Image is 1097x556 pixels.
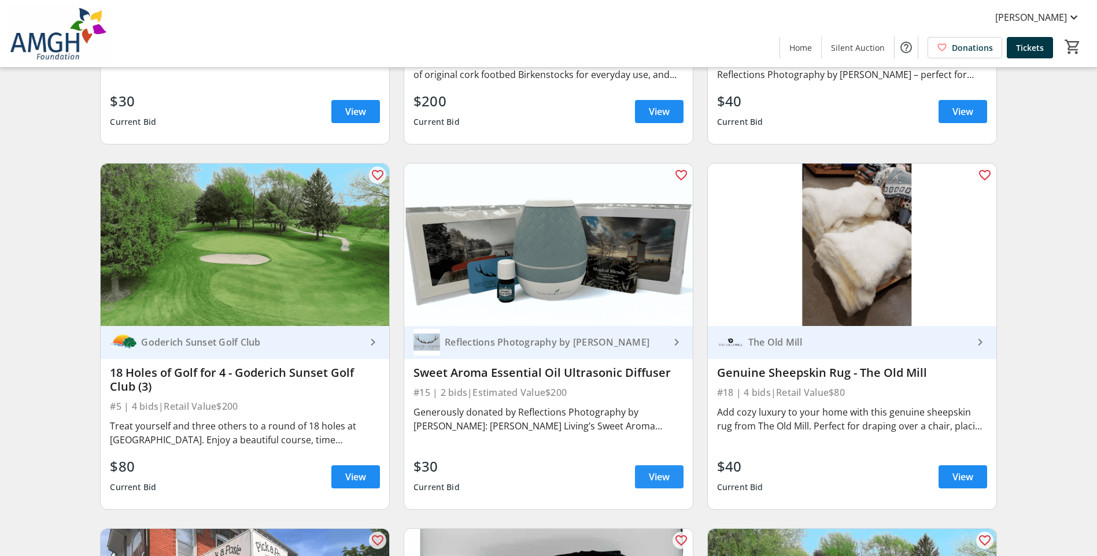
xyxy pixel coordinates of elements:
div: $30 [110,91,156,112]
div: Current Bid [110,477,156,498]
div: The Old Mill [744,336,973,348]
div: $80 [110,456,156,477]
a: Reflections Photography by Natasha CollingReflections Photography by [PERSON_NAME] [404,326,693,359]
img: Alexandra Marine & General Hospital Foundation's Logo [7,5,110,62]
a: View [635,100,684,123]
a: View [331,100,380,123]
mat-icon: favorite_outline [978,168,992,182]
img: The Old Mill [717,329,744,355]
div: Current Bid [413,112,460,132]
img: Genuine Sheepskin Rug - The Old Mill [708,164,996,326]
a: Silent Auction [822,37,894,58]
span: View [952,470,973,484]
div: Genuine Sheepskin Rug - The Old Mill [717,366,987,380]
img: Reflections Photography by Natasha Colling [413,329,440,355]
mat-icon: favorite_outline [371,168,385,182]
mat-icon: favorite_outline [371,533,385,547]
mat-icon: favorite_outline [978,533,992,547]
div: #18 | 4 bids | Retail Value $80 [717,384,987,401]
a: Donations [928,37,1002,58]
div: Current Bid [717,477,763,498]
a: View [939,465,987,488]
mat-icon: keyboard_arrow_right [670,335,684,349]
div: Current Bid [413,477,460,498]
a: Tickets [1007,37,1053,58]
div: $40 [717,91,763,112]
div: $200 [413,91,460,112]
div: Generously donated by Reflections Photography by [PERSON_NAME]: [PERSON_NAME] Living’s Sweet Arom... [413,405,684,433]
div: Sweet Aroma Essential Oil Ultrasonic Diffuser [413,366,684,380]
mat-icon: keyboard_arrow_right [366,335,380,349]
span: View [952,105,973,118]
button: Help [895,36,918,59]
div: Say cheese! Enjoy a 45-minute mini photoshoot with Reflections Photography by [PERSON_NAME] – per... [717,54,987,81]
div: Treat yourself and three others to a round of 18 holes at [GEOGRAPHIC_DATA]. Enjoy a beautiful co... [110,419,380,447]
div: Step into summer with 2 pair of Birkenstock sandals! One pair of original cork footbed Birkenstoc... [413,54,684,81]
button: Cart [1062,36,1083,57]
a: View [939,100,987,123]
div: Reflections Photography by [PERSON_NAME] [440,336,670,348]
span: Home [789,42,812,54]
div: $30 [413,456,460,477]
button: [PERSON_NAME] [986,8,1090,27]
a: Goderich Sunset Golf ClubGoderich Sunset Golf Club [101,326,389,359]
div: Current Bid [110,112,156,132]
span: [PERSON_NAME] [995,10,1067,24]
div: Add cozy luxury to your home with this genuine sheepskin rug from The Old Mill. Perfect for drapi... [717,405,987,433]
mat-icon: keyboard_arrow_right [973,335,987,349]
div: Goderich Sunset Golf Club [136,336,366,348]
span: View [649,470,670,484]
img: Goderich Sunset Golf Club [110,329,136,355]
img: 18 Holes of Golf for 4 - Goderich Sunset Golf Club (3) [101,164,389,326]
span: View [649,105,670,118]
mat-icon: favorite_outline [674,168,688,182]
span: View [345,105,366,118]
mat-icon: favorite_outline [674,533,688,547]
a: View [635,465,684,488]
div: 18 Holes of Golf for 4 - Goderich Sunset Golf Club (3) [110,366,380,394]
span: Tickets [1016,42,1044,54]
div: Current Bid [717,112,763,132]
a: Home [780,37,821,58]
img: Sweet Aroma Essential Oil Ultrasonic Diffuser [404,164,693,326]
a: View [331,465,380,488]
div: $40 [717,456,763,477]
a: The Old Mill The Old Mill [708,326,996,359]
span: View [345,470,366,484]
span: Donations [952,42,993,54]
div: #15 | 2 bids | Estimated Value $200 [413,384,684,401]
div: #5 | 4 bids | Retail Value $200 [110,398,380,414]
span: Silent Auction [831,42,885,54]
